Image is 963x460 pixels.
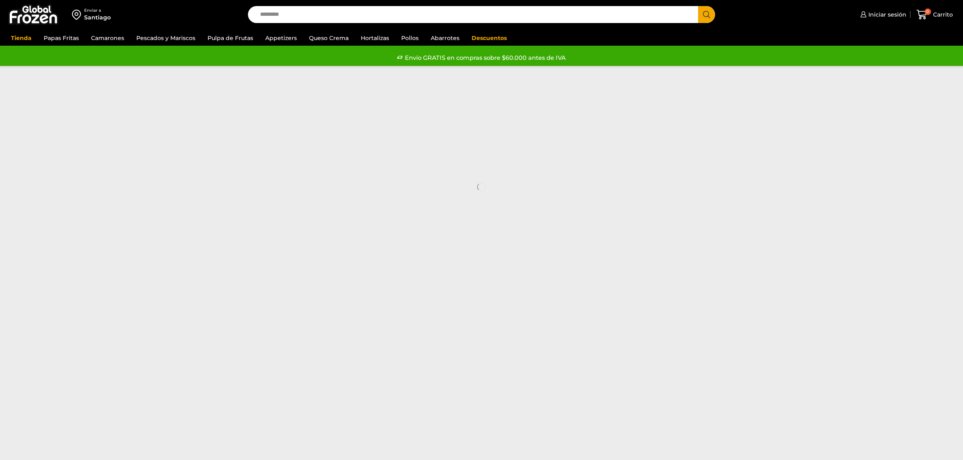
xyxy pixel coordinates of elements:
span: Carrito [931,11,953,19]
a: Iniciar sesión [858,6,906,23]
a: Pulpa de Frutas [203,30,257,46]
a: Appetizers [261,30,301,46]
span: 0 [925,8,931,15]
div: Enviar a [84,8,111,13]
a: 0 Carrito [914,5,955,24]
a: Camarones [87,30,128,46]
a: Queso Crema [305,30,353,46]
img: address-field-icon.svg [72,8,84,21]
button: Search button [698,6,715,23]
a: Abarrotes [427,30,464,46]
a: Tienda [7,30,36,46]
a: Papas Fritas [40,30,83,46]
a: Descuentos [468,30,511,46]
a: Hortalizas [357,30,393,46]
a: Pollos [397,30,423,46]
span: Iniciar sesión [866,11,906,19]
a: Pescados y Mariscos [132,30,199,46]
div: Santiago [84,13,111,21]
